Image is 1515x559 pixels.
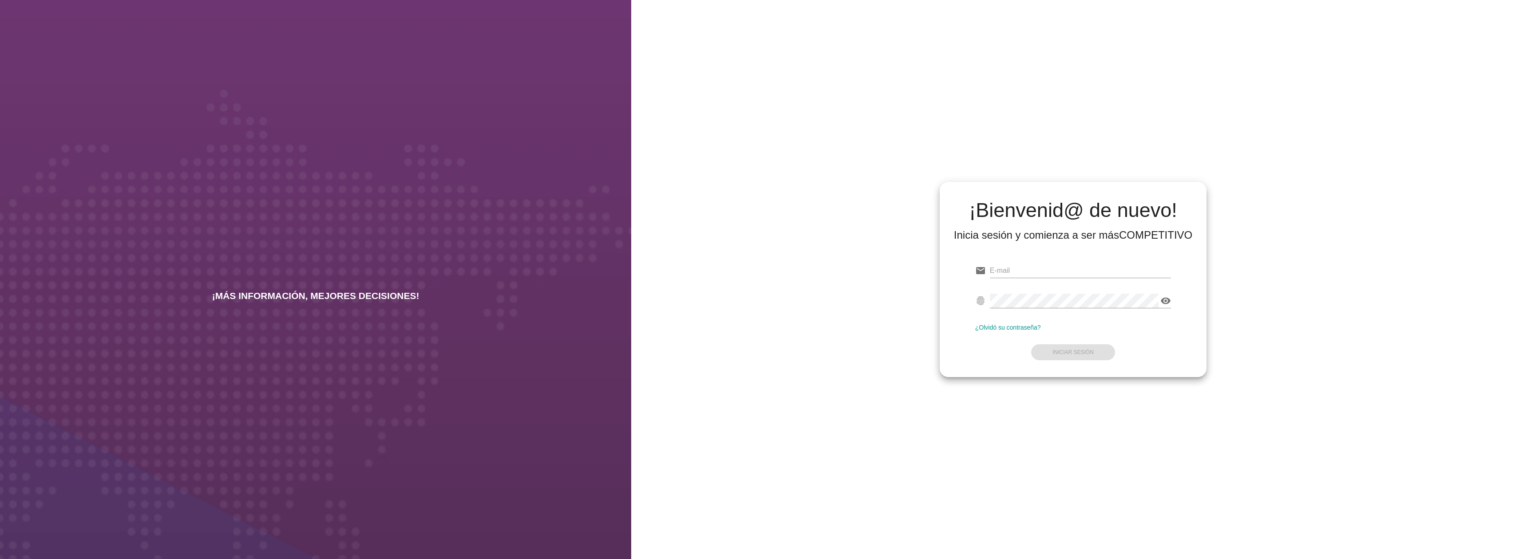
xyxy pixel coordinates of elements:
div: Inicia sesión y comienza a ser más [954,228,1193,242]
h2: ¡MÁS INFORMACIÓN, MEJORES DECISIONES! [212,291,419,301]
i: visibility [1160,295,1171,306]
a: ¿Olvidó su contraseña? [975,324,1041,331]
h2: ¡Bienvenid@ de nuevo! [954,200,1193,221]
i: email [975,265,986,276]
i: fingerprint [975,295,986,306]
input: E-mail [990,264,1171,278]
strong: COMPETITIVO [1119,229,1192,241]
